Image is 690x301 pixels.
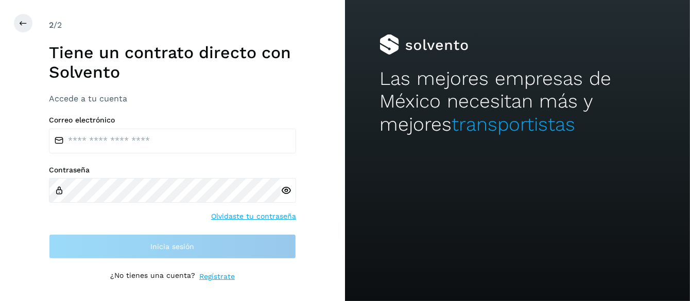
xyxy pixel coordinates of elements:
[211,211,296,222] a: Olvidaste tu contraseña
[380,67,655,136] h2: Las mejores empresas de México necesitan más y mejores
[49,94,296,103] h3: Accede a tu cuenta
[452,113,575,135] span: transportistas
[199,271,235,282] a: Regístrate
[49,166,296,174] label: Contraseña
[49,116,296,125] label: Correo electrónico
[49,234,296,259] button: Inicia sesión
[151,243,195,250] span: Inicia sesión
[110,271,195,282] p: ¿No tienes una cuenta?
[49,43,296,82] h1: Tiene un contrato directo con Solvento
